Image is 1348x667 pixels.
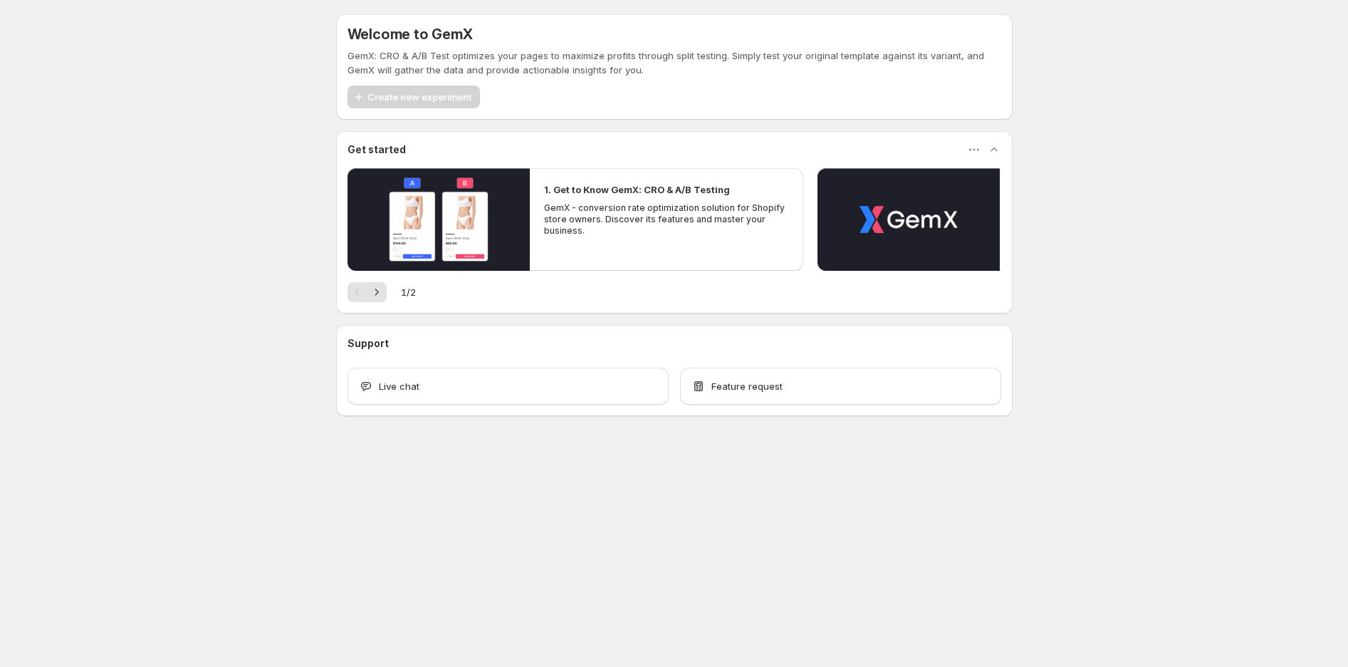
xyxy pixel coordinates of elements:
[348,26,473,43] h5: Welcome to GemX
[544,202,789,237] p: GemX - conversion rate optimization solution for Shopify store owners. Discover its features and ...
[711,379,783,393] span: Feature request
[348,168,530,271] button: Play video
[367,282,387,302] button: Next
[348,282,387,302] nav: Pagination
[544,182,730,197] h2: 1. Get to Know GemX: CRO & A/B Testing
[348,336,389,351] h3: Support
[817,168,1000,271] button: Play video
[348,143,406,157] h3: Get started
[348,48,1001,77] p: GemX: CRO & A/B Test optimizes your pages to maximize profits through split testing. Simply test ...
[401,285,416,299] span: 1 / 2
[379,379,419,393] span: Live chat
